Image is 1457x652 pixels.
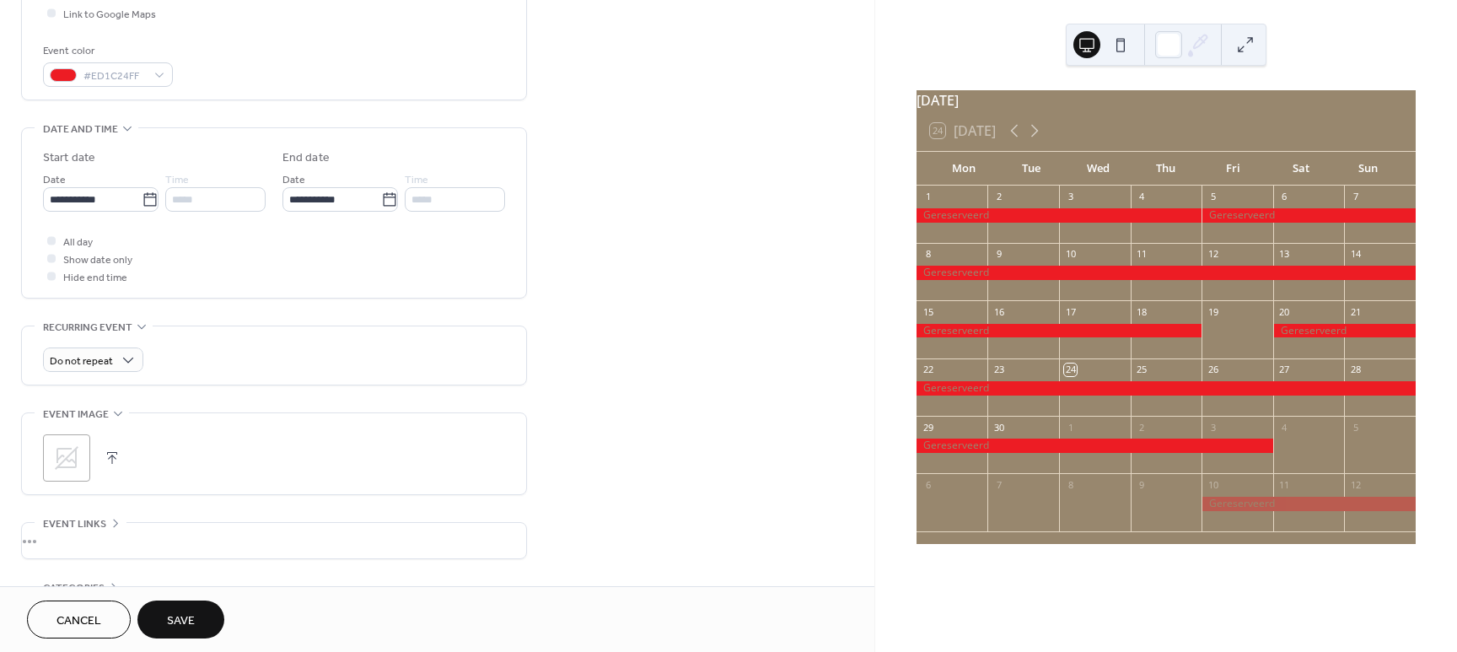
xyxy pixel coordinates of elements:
div: 12 [1349,478,1362,491]
div: 2 [1136,421,1148,434]
div: Gereserveerd [917,381,1416,396]
div: 3 [1207,421,1219,434]
span: All day [63,234,93,251]
div: 8 [1064,478,1077,491]
div: Tue [997,152,1065,186]
div: 15 [922,305,934,318]
div: ••• [22,523,526,558]
span: Link to Google Maps [63,6,156,24]
div: 9 [1136,478,1148,491]
div: 2 [992,191,1005,203]
span: Time [165,171,189,189]
span: Save [167,612,195,630]
span: Date and time [43,121,118,138]
span: Show date only [63,251,132,269]
div: 3 [1064,191,1077,203]
div: Event color [43,42,169,60]
span: Hide end time [63,269,127,287]
div: 10 [1207,478,1219,491]
div: Start date [43,149,95,167]
div: Fri [1200,152,1267,186]
div: 14 [1349,248,1362,261]
div: 17 [1064,305,1077,318]
div: 8 [922,248,934,261]
div: 1 [922,191,934,203]
div: 22 [922,364,934,376]
span: Date [43,171,66,189]
div: 11 [1136,248,1148,261]
span: Event image [43,406,109,423]
div: Sun [1335,152,1402,186]
div: 12 [1207,248,1219,261]
div: 7 [1349,191,1362,203]
div: Gereserveerd [1202,497,1416,511]
div: End date [282,149,330,167]
span: Do not repeat [50,352,113,371]
span: Categories [43,579,105,597]
div: 30 [992,421,1005,434]
div: Wed [1065,152,1132,186]
div: 18 [1136,305,1148,318]
div: 24 [1064,364,1077,376]
div: Sat [1267,152,1335,186]
div: 10 [1064,248,1077,261]
div: 1 [1064,421,1077,434]
div: Gereserveerd [917,324,1202,338]
div: 6 [922,478,934,491]
span: #ED1C24FF [83,67,146,85]
div: ; [43,434,90,482]
div: 4 [1278,421,1291,434]
div: Gereserveerd [917,208,1202,223]
div: Mon [930,152,997,186]
span: Time [405,171,428,189]
div: 26 [1207,364,1219,376]
div: Gereserveerd [917,439,1273,453]
button: Cancel [27,601,131,639]
div: 23 [992,364,1005,376]
div: 5 [1349,421,1362,434]
div: 13 [1278,248,1291,261]
div: 9 [992,248,1005,261]
div: Thu [1132,152,1200,186]
div: 6 [1278,191,1291,203]
span: Event links [43,515,106,533]
div: 29 [922,421,934,434]
div: 20 [1278,305,1291,318]
div: 16 [992,305,1005,318]
div: Gereserveerd [1202,208,1416,223]
div: 7 [992,478,1005,491]
div: 11 [1278,478,1291,491]
div: 21 [1349,305,1362,318]
div: 27 [1278,364,1291,376]
button: Save [137,601,224,639]
div: 5 [1207,191,1219,203]
div: 4 [1136,191,1148,203]
div: Gereserveerd [1273,324,1416,338]
div: Gereserveerd [917,266,1416,280]
div: 28 [1349,364,1362,376]
div: 19 [1207,305,1219,318]
span: Cancel [56,612,101,630]
span: Date [282,171,305,189]
div: [DATE] [917,90,1416,110]
span: Recurring event [43,319,132,337]
div: 25 [1136,364,1148,376]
